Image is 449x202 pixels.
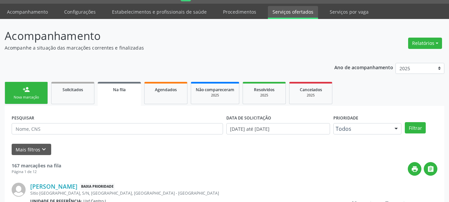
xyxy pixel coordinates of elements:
i: print [411,165,418,173]
span: Na fila [113,87,126,93]
input: Selecione um intervalo [226,123,330,134]
a: Configurações [59,6,100,18]
div: 2025 [196,93,234,98]
a: Serviços por vaga [325,6,373,18]
span: Solicitados [62,87,83,93]
i: keyboard_arrow_down [40,146,48,153]
i:  [427,165,434,173]
div: Nova marcação [10,95,43,100]
span: Cancelados [300,87,322,93]
div: 2025 [248,93,281,98]
p: Acompanhe a situação das marcações correntes e finalizadas [5,44,312,51]
a: Serviços ofertados [268,6,318,19]
span: Agendados [155,87,177,93]
button: Filtrar [405,122,426,133]
span: Todos [336,125,388,132]
div: person_add [23,86,30,93]
button: Relatórios [408,38,442,49]
a: [PERSON_NAME] [30,183,77,190]
div: 2025 [294,93,327,98]
a: Procedimentos [218,6,261,18]
label: DATA DE SOLICITAÇÃO [226,113,271,123]
button: Mais filtroskeyboard_arrow_down [12,144,51,155]
label: Prioridade [333,113,358,123]
span: Baixa Prioridade [80,183,115,190]
span: Não compareceram [196,87,234,93]
label: PESQUISAR [12,113,34,123]
p: Ano de acompanhamento [334,63,393,71]
input: Nome, CNS [12,123,223,134]
div: Página 1 de 12 [12,169,61,175]
a: Acompanhamento [2,6,53,18]
strong: 167 marcações na fila [12,162,61,169]
button:  [424,162,437,176]
span: Resolvidos [254,87,275,93]
a: Estabelecimentos e profissionais de saúde [107,6,211,18]
button: print [408,162,421,176]
div: Sitio [GEOGRAPHIC_DATA], S/N, [GEOGRAPHIC_DATA], [GEOGRAPHIC_DATA] - [GEOGRAPHIC_DATA] [30,190,338,196]
p: Acompanhamento [5,28,312,44]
